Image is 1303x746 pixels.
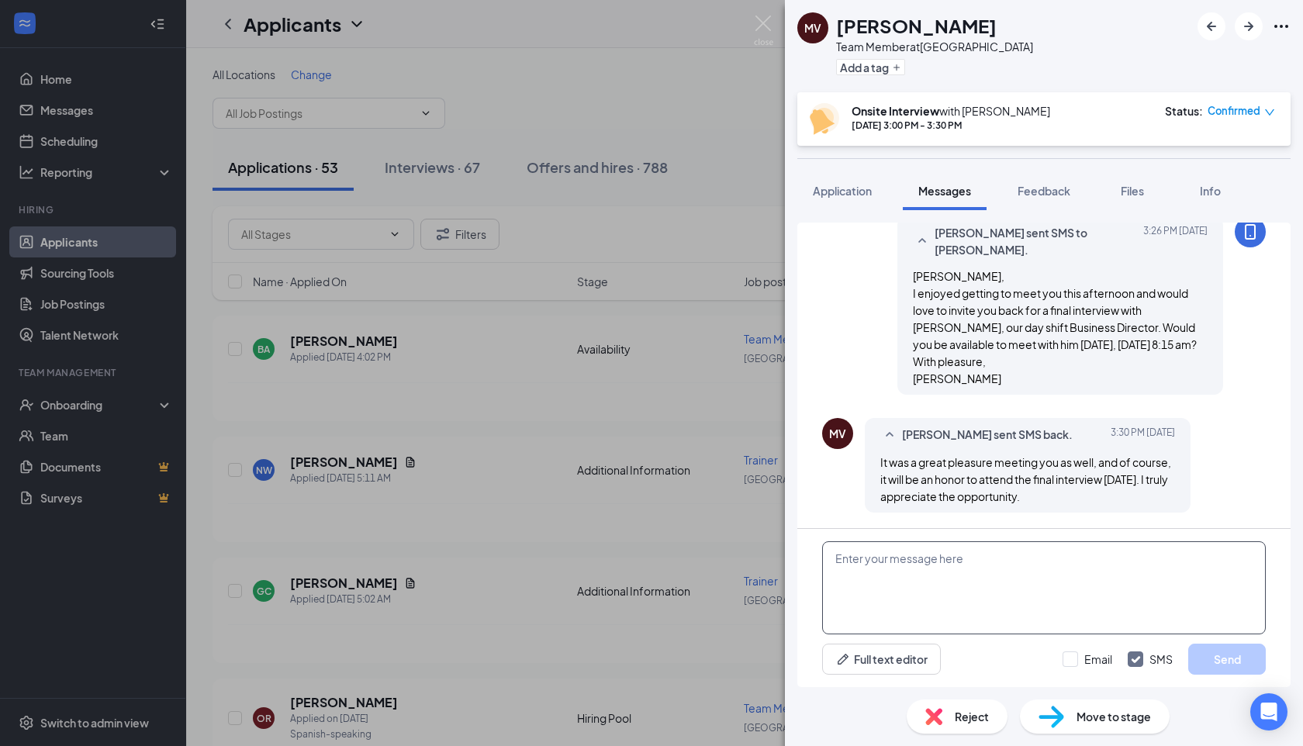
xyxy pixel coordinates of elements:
svg: SmallChevronUp [913,232,931,250]
div: MV [804,20,821,36]
span: [PERSON_NAME], I enjoyed getting to meet you this afternoon and would love to invite you back for... [913,269,1197,385]
button: ArrowLeftNew [1198,12,1225,40]
span: Feedback [1018,184,1070,198]
span: Info [1200,184,1221,198]
span: It was a great pleasure meeting you as well, and of course, it will be an honor to attend the fin... [880,455,1171,503]
b: Onsite Interview [852,104,939,118]
svg: MobileSms [1241,223,1260,241]
span: [DATE] 3:30 PM [1111,426,1175,444]
svg: Ellipses [1272,17,1291,36]
span: [DATE] 3:26 PM [1143,224,1208,258]
button: Full text editorPen [822,644,941,675]
span: [PERSON_NAME] sent SMS to [PERSON_NAME]. [935,224,1138,258]
h1: [PERSON_NAME] [836,12,997,39]
span: Confirmed [1208,103,1260,119]
button: PlusAdd a tag [836,59,905,75]
span: Application [813,184,872,198]
span: Reject [955,708,989,725]
div: Status : [1165,103,1203,119]
svg: ArrowRight [1239,17,1258,36]
span: Move to stage [1077,708,1151,725]
svg: Plus [892,63,901,72]
svg: ArrowLeftNew [1202,17,1221,36]
span: Files [1121,184,1144,198]
div: Team Member at [GEOGRAPHIC_DATA] [836,39,1033,54]
button: Send [1188,644,1266,675]
svg: SmallChevronUp [880,426,899,444]
span: down [1264,107,1275,118]
div: Open Intercom Messenger [1250,693,1287,730]
div: with [PERSON_NAME] [852,103,1050,119]
svg: Pen [835,651,851,667]
span: [PERSON_NAME] sent SMS back. [902,426,1073,444]
div: [DATE] 3:00 PM - 3:30 PM [852,119,1050,132]
div: MV [829,426,846,441]
span: Messages [918,184,971,198]
button: ArrowRight [1235,12,1263,40]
